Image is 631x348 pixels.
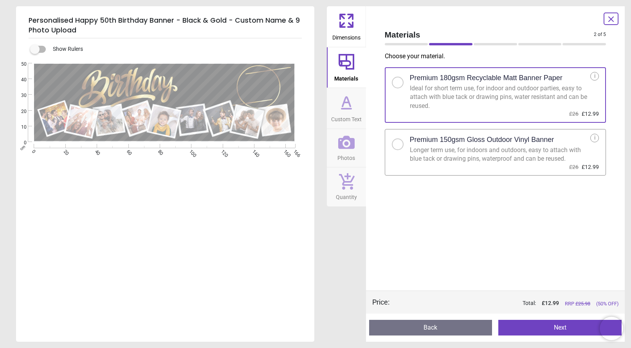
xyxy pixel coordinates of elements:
[410,146,591,163] div: Longer term use, for indoors and outdoors, easy to attach with blue tack or drawing pins, waterpr...
[600,317,623,340] iframe: Brevo live chat
[327,129,366,167] button: Photos
[29,13,302,38] h5: Personalised Happy 50th Birthday Banner - Black & Gold - Custom Name & 9 Photo Upload
[582,164,599,170] span: £12.99
[12,61,27,68] span: 50
[596,300,618,307] span: (50% OFF)
[327,167,366,206] button: Quantity
[569,111,579,117] span: £26
[336,190,357,201] span: Quantity
[327,6,366,47] button: Dimensions
[401,300,619,307] div: Total:
[331,112,362,124] span: Custom Text
[575,301,590,307] span: £ 25.98
[590,134,599,142] div: i
[332,30,361,42] span: Dimensions
[372,297,389,307] div: Price :
[590,72,599,81] div: i
[410,84,591,110] div: Ideal for short term use, for indoor and outdoor parties, easy to attach with blue tack or drawin...
[327,47,366,88] button: Materials
[327,88,366,129] button: Custom Text
[35,45,314,54] div: Show Rulers
[410,135,554,145] h2: Premium 150gsm Gloss Outdoor Vinyl Banner
[565,300,590,307] span: RRP
[337,151,355,162] span: Photos
[594,31,606,38] span: 2 of 5
[369,320,492,335] button: Back
[12,140,27,146] span: 0
[545,300,559,306] span: 12.99
[12,108,27,115] span: 20
[12,92,27,99] span: 30
[12,124,27,131] span: 10
[410,73,562,83] h2: Premium 180gsm Recyclable Matt Banner Paper
[334,71,358,83] span: Materials
[542,300,559,307] span: £
[569,164,579,170] span: £26
[385,52,613,61] p: Choose your material .
[12,77,27,83] span: 40
[385,29,594,40] span: Materials
[582,111,599,117] span: £12.99
[498,320,622,335] button: Next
